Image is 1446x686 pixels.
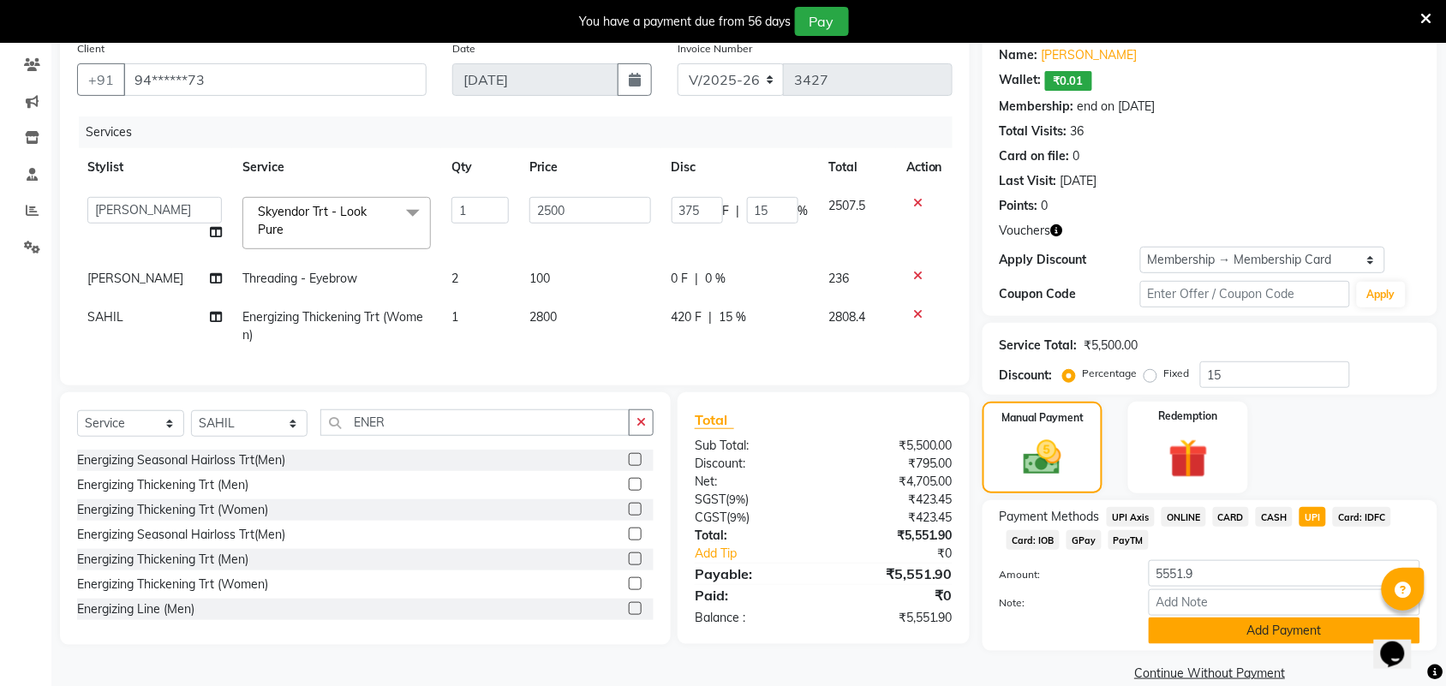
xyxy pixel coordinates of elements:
[1000,46,1038,64] div: Name:
[77,148,232,187] th: Stylist
[823,491,965,509] div: ₹423.45
[1162,507,1206,527] span: ONLINE
[723,202,730,220] span: F
[1000,147,1070,165] div: Card on file:
[1333,507,1391,527] span: Card: IDFC
[1000,197,1038,215] div: Points:
[823,455,965,473] div: ₹795.00
[1300,507,1326,527] span: UPI
[77,551,248,569] div: Energizing Thickening Trt (Men)
[284,222,291,237] a: x
[1000,122,1067,140] div: Total Visits:
[847,545,965,563] div: ₹0
[580,13,792,31] div: You have a payment due from 56 days
[123,63,427,96] input: Search by Name/Mobile/Email/Code
[896,148,953,187] th: Action
[242,309,423,343] span: Energizing Thickening Trt (Women)
[77,451,285,469] div: Energizing Seasonal Hairloss Trt(Men)
[77,501,268,519] div: Energizing Thickening Trt (Women)
[695,510,726,525] span: CGST
[1084,337,1138,355] div: ₹5,500.00
[1000,71,1042,91] div: Wallet:
[682,527,824,545] div: Total:
[1007,530,1060,550] span: Card: IOB
[242,271,357,286] span: Threading - Eyebrow
[1107,507,1155,527] span: UPI Axis
[1000,251,1140,269] div: Apply Discount
[1159,409,1218,424] label: Redemption
[1045,71,1092,91] span: ₹0.01
[1108,530,1150,550] span: PayTM
[1042,46,1138,64] a: [PERSON_NAME]
[720,308,747,326] span: 15 %
[441,148,519,187] th: Qty
[798,202,809,220] span: %
[730,510,746,524] span: 9%
[682,491,824,509] div: ( )
[987,567,1136,582] label: Amount:
[672,308,702,326] span: 420 F
[682,437,824,455] div: Sub Total:
[77,600,194,618] div: Energizing Line (Men)
[77,526,285,544] div: Energizing Seasonal Hairloss Trt(Men)
[1149,560,1420,587] input: Amount
[682,545,847,563] a: Add Tip
[695,492,726,507] span: SGST
[823,527,965,545] div: ₹5,551.90
[682,564,824,584] div: Payable:
[1000,367,1053,385] div: Discount:
[87,309,123,325] span: SAHIL
[1042,197,1049,215] div: 0
[729,492,745,506] span: 9%
[451,271,458,286] span: 2
[823,509,965,527] div: ₹423.45
[1256,507,1293,527] span: CASH
[1164,366,1190,381] label: Fixed
[829,309,866,325] span: 2808.4
[1140,281,1350,307] input: Enter Offer / Coupon Code
[258,204,367,237] span: Skyendor Trt - Look Pure
[1156,434,1221,483] img: _gift.svg
[1000,172,1057,190] div: Last Visit:
[672,270,689,288] span: 0 F
[529,309,557,325] span: 2800
[77,63,125,96] button: +91
[1149,589,1420,616] input: Add Note
[1000,285,1140,303] div: Coupon Code
[823,437,965,455] div: ₹5,500.00
[1071,122,1084,140] div: 36
[695,411,734,429] span: Total
[1374,617,1429,669] iframe: chat widget
[682,455,824,473] div: Discount:
[795,7,849,36] button: Pay
[682,585,824,605] div: Paid:
[1012,436,1073,480] img: _cash.svg
[77,41,105,57] label: Client
[823,609,965,627] div: ₹5,551.90
[452,41,475,57] label: Date
[682,473,824,491] div: Net:
[829,271,850,286] span: 236
[1000,98,1074,116] div: Membership:
[1000,508,1100,526] span: Payment Methods
[823,585,965,605] div: ₹0
[706,270,726,288] span: 0 %
[1149,617,1420,644] button: Add Payment
[1001,410,1084,426] label: Manual Payment
[829,198,866,213] span: 2507.5
[232,148,441,187] th: Service
[1357,282,1406,307] button: Apply
[823,473,965,491] div: ₹4,705.00
[519,148,661,187] th: Price
[678,41,752,57] label: Invoice Number
[1083,366,1138,381] label: Percentage
[79,116,965,148] div: Services
[77,476,248,494] div: Energizing Thickening Trt (Men)
[986,665,1434,683] a: Continue Without Payment
[1000,222,1051,240] span: Vouchers
[451,309,458,325] span: 1
[709,308,713,326] span: |
[696,270,699,288] span: |
[1000,337,1078,355] div: Service Total:
[682,509,824,527] div: ( )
